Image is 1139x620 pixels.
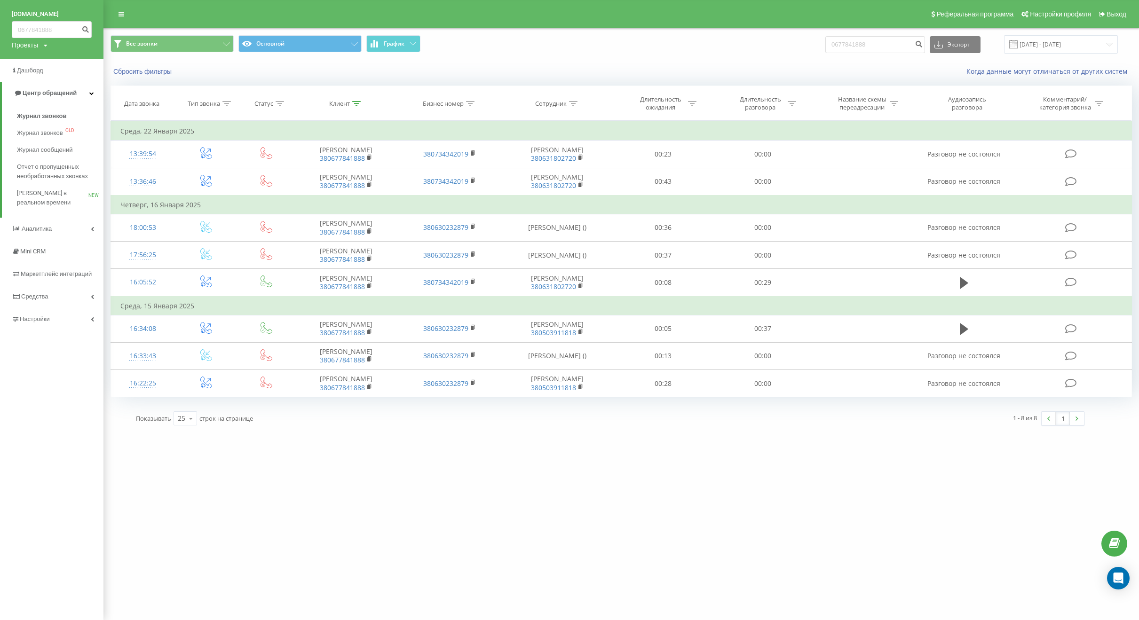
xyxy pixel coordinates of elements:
[17,188,88,207] span: [PERSON_NAME] в реальном времени
[613,242,713,269] td: 00:37
[936,10,1013,18] span: Реферальная программа
[320,181,365,190] a: 380677841888
[111,196,1132,214] td: Четверг, 16 Января 2025
[294,269,398,297] td: [PERSON_NAME]
[17,145,72,155] span: Журнал сообщений
[111,122,1132,141] td: Среда, 22 Января 2025
[531,328,576,337] a: 380503911818
[320,328,365,337] a: 380677841888
[320,282,365,291] a: 380677841888
[501,315,613,342] td: [PERSON_NAME]
[294,168,398,196] td: [PERSON_NAME]
[613,370,713,397] td: 00:28
[320,355,365,364] a: 380677841888
[294,242,398,269] td: [PERSON_NAME]
[613,214,713,241] td: 00:36
[713,342,813,369] td: 00:00
[927,177,1000,186] span: Разговор не состоялся
[294,370,398,397] td: [PERSON_NAME]
[188,100,220,108] div: Тип звонка
[111,35,234,52] button: Все звонки
[21,293,48,300] span: Средства
[423,379,468,388] a: 380630232879
[501,342,613,369] td: [PERSON_NAME] ()
[320,228,365,236] a: 380677841888
[966,67,1132,76] a: Когда данные могут отличаться от других систем
[613,168,713,196] td: 00:43
[531,181,576,190] a: 380631802720
[178,414,185,423] div: 25
[17,111,66,121] span: Журнал звонков
[423,100,464,108] div: Бизнес номер
[423,278,468,287] a: 380734342019
[713,168,813,196] td: 00:00
[238,35,362,52] button: Основной
[17,67,43,74] span: Дашборд
[930,36,981,53] button: Экспорт
[501,242,613,269] td: [PERSON_NAME] ()
[12,40,38,50] div: Проекты
[384,40,404,47] span: График
[837,95,887,111] div: Название схемы переадресации
[22,225,52,232] span: Аналитика
[120,246,165,264] div: 17:56:25
[12,21,92,38] input: Поиск по номеру
[120,347,165,365] div: 16:33:43
[423,149,468,158] a: 380734342019
[294,342,398,369] td: [PERSON_NAME]
[17,108,103,125] a: Журнал звонков
[531,282,576,291] a: 380631802720
[120,219,165,237] div: 18:00:53
[613,315,713,342] td: 00:05
[20,248,46,255] span: Mini CRM
[927,351,1000,360] span: Разговор не состоялся
[423,324,468,333] a: 380630232879
[423,351,468,360] a: 380630232879
[1030,10,1091,18] span: Настройки профиля
[17,128,63,138] span: Журнал звонков
[366,35,420,52] button: График
[136,414,171,423] span: Показывать
[423,223,468,232] a: 380630232879
[1013,413,1037,423] div: 1 - 8 из 8
[12,9,92,19] a: [DOMAIN_NAME]
[1037,95,1092,111] div: Комментарий/категория звонка
[1107,567,1130,589] div: Open Intercom Messenger
[120,374,165,392] div: 16:22:25
[2,82,103,104] a: Центр обращений
[501,141,613,168] td: [PERSON_NAME]
[713,315,813,342] td: 00:37
[613,269,713,297] td: 00:08
[329,100,350,108] div: Клиент
[713,141,813,168] td: 00:00
[294,315,398,342] td: [PERSON_NAME]
[199,414,253,423] span: строк на странице
[927,251,1000,259] span: Разговор не состоялся
[927,223,1000,232] span: Разговор не состоялся
[294,141,398,168] td: [PERSON_NAME]
[320,383,365,392] a: 380677841888
[937,95,998,111] div: Аудиозапись разговора
[501,214,613,241] td: [PERSON_NAME] ()
[17,158,103,185] a: Отчет о пропущенных необработанных звонках
[501,168,613,196] td: [PERSON_NAME]
[713,269,813,297] td: 00:29
[825,36,925,53] input: Поиск по номеру
[294,214,398,241] td: [PERSON_NAME]
[531,383,576,392] a: 380503911818
[111,67,176,76] button: Сбросить фильтры
[17,125,103,141] a: Журнал звонковOLD
[120,273,165,291] div: 16:05:52
[613,141,713,168] td: 00:23
[501,370,613,397] td: [PERSON_NAME]
[20,315,50,322] span: Настройки
[1107,10,1126,18] span: Выход
[320,154,365,163] a: 380677841888
[713,214,813,241] td: 00:00
[111,297,1132,315] td: Среда, 15 Января 2025
[635,95,686,111] div: Длительность ожидания
[126,40,158,47] span: Все звонки
[17,162,99,181] span: Отчет о пропущенных необработанных звонках
[1056,412,1070,425] a: 1
[120,320,165,338] div: 16:34:08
